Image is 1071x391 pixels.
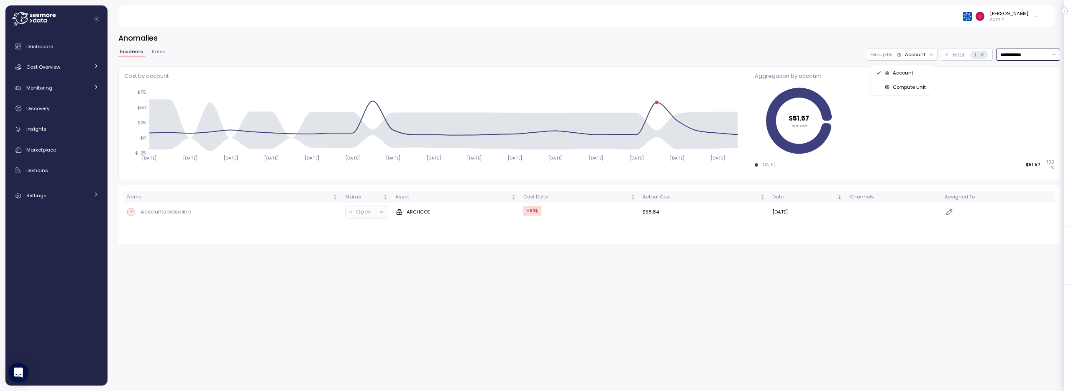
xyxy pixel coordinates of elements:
a: Discovery [9,100,104,117]
span: Discovery [26,105,49,112]
p: Accounts baseline [141,208,191,216]
tspan: [DATE] [142,155,156,160]
div: Cost Delta [523,193,629,201]
div: Account [905,51,925,58]
div: +52 $ [523,206,541,216]
th: DateSorted descending [769,191,846,203]
span: Monitoring [26,85,52,91]
tspan: [DATE] [304,155,319,160]
div: Sorted descending [837,194,843,200]
p: Filter [953,51,965,59]
span: Cost Overview [26,64,60,70]
div: Name [127,193,331,201]
p: 100 % [1044,159,1054,171]
button: Collapse navigation [92,16,102,22]
button: Open [346,206,388,218]
a: Monitoring [9,80,104,96]
p: Aggregation by account [755,72,1054,80]
span: Marketplace [26,147,56,153]
tspan: [DATE] [385,155,400,160]
tspan: $0 [140,135,146,141]
a: Settings [9,187,104,204]
th: Cost DeltaNot sorted [520,191,640,203]
div: [PERSON_NAME] [990,10,1028,17]
p: ARCHCOE [407,208,430,215]
tspan: [DATE] [669,155,684,160]
th: AssetNot sorted [392,191,520,203]
p: Open [356,208,372,216]
tspan: $50 [137,105,146,110]
p: 1 [974,51,976,59]
span: Incidents [120,49,143,54]
tspan: [DATE] [223,155,238,160]
div: Not sorted [630,194,636,200]
p: $51.57 [1026,162,1040,168]
a: Insights [9,121,104,138]
div: Status [345,193,382,201]
div: Not sorted [332,194,338,200]
img: 68790ce639d2d68da1992664.PNG [963,12,972,21]
div: Asset [395,193,510,201]
tspan: [DATE] [588,155,603,160]
span: Dashboard [26,43,54,50]
th: Actual CostNot sorted [639,191,769,203]
tspan: [DATE] [426,155,441,160]
img: ACg8ocKLuhHFaZBJRg6H14Zm3JrTaqN1bnDy5ohLcNYWE-rfMITsOg=s96-c [976,12,984,21]
div: Not sorted [760,194,766,200]
div: Assigned To [945,193,1051,201]
span: Insights [26,126,46,132]
h3: Anomalies [118,33,1060,43]
div: Date [772,193,835,201]
tspan: [DATE] [264,155,278,160]
div: Actual Cost [643,193,758,201]
div: [DATE] [761,162,775,168]
tspan: [DATE] [710,155,725,160]
div: Not sorted [511,194,517,200]
tspan: [DATE] [345,155,359,160]
p: Compute unit [893,84,926,90]
p: Admin [990,17,1028,23]
div: Channels [850,193,938,201]
tspan: [DATE] [507,155,522,160]
tspan: Total cost [790,124,808,129]
tspan: $51.57 [789,114,809,123]
tspan: [DATE] [182,155,197,160]
button: Filter1 [941,49,993,61]
th: NameNot sorted [124,191,342,203]
td: [DATE] [769,203,846,221]
tspan: [DATE] [629,155,643,160]
td: $58.84 [639,203,769,221]
tspan: $-25 [135,150,146,156]
div: Not sorted [382,194,388,200]
a: Dashboard [9,38,104,55]
a: Cost Overview [9,59,104,75]
span: Domains [26,167,48,174]
tspan: [DATE] [466,155,481,160]
tspan: [DATE] [548,155,562,160]
p: Account [893,69,913,76]
tspan: $75 [137,90,146,95]
div: Open Intercom Messenger [8,363,28,383]
p: Cost by account [124,72,742,80]
a: Marketplace [9,141,104,158]
th: StatusNot sorted [341,191,392,203]
p: Group by: [871,51,893,58]
a: Domains [9,162,104,179]
span: Rules [152,49,165,54]
span: Settings [26,192,46,199]
tspan: $25 [138,120,146,125]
